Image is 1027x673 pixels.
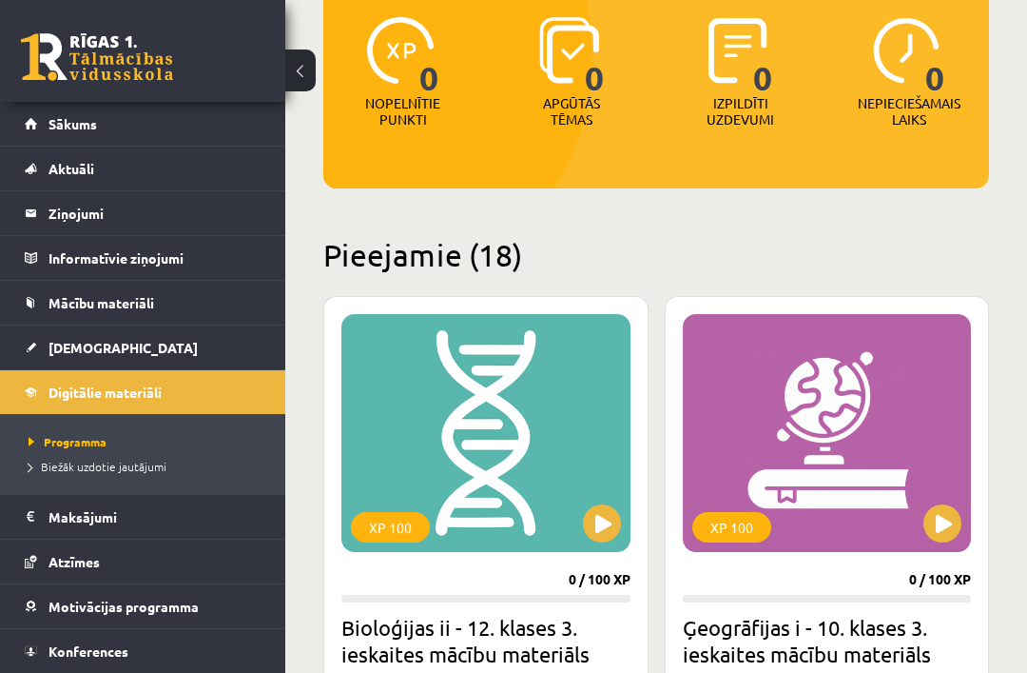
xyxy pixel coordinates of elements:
[48,553,100,570] span: Atzīmes
[48,236,262,280] legend: Informatīvie ziņojumi
[323,236,989,273] h2: Pieejamie (18)
[25,540,262,584] a: Atzīmes
[692,512,771,543] div: XP 100
[25,281,262,325] a: Mācību materiāli
[365,95,440,128] p: Nopelnītie punkti
[48,339,198,356] span: [DEMOGRAPHIC_DATA]
[539,17,599,84] img: icon-learned-topics-4a711ccc23c960034f471b6e78daf4a3bad4a20eaf4de84257b87e66633f6470.svg
[367,17,434,84] img: icon-xp-0682a9bc20223a9ccc6f5883a126b849a74cddfe5390d2b41b4391c66f2066e7.svg
[25,629,262,673] a: Konferences
[48,598,199,615] span: Motivācijas programma
[25,326,262,369] a: [DEMOGRAPHIC_DATA]
[873,17,940,84] img: icon-clock-7be60019b62300814b6bd22b8e044499b485619524d84068768e800edab66f18.svg
[48,384,162,401] span: Digitālie materiāli
[25,191,262,235] a: Ziņojumi
[683,614,972,667] h2: Ģeogrāfijas i - 10. klases 3. ieskaites mācību materiāls
[25,370,262,414] a: Digitālie materiāli
[419,17,439,95] span: 0
[21,33,173,81] a: Rīgas 1. Tālmācības vidusskola
[25,584,262,628] a: Motivācijas programma
[48,115,97,132] span: Sākums
[29,434,107,449] span: Programma
[858,95,960,128] p: Nepieciešamais laiks
[25,236,262,280] a: Informatīvie ziņojumi
[351,512,430,543] div: XP 100
[29,458,266,475] a: Biežāk uzdotie jautājumi
[534,95,609,128] p: Apgūtās tēmas
[25,102,262,146] a: Sākums
[925,17,945,95] span: 0
[48,643,128,660] span: Konferences
[753,17,773,95] span: 0
[708,17,767,84] img: icon-completed-tasks-ad58ae20a441b2904462921112bc710f1caf180af7a3daa7317a5a94f2d26646.svg
[25,147,262,190] a: Aktuāli
[29,433,266,450] a: Programma
[48,191,262,235] legend: Ziņojumi
[48,160,94,177] span: Aktuāli
[48,294,154,311] span: Mācību materiāli
[585,17,605,95] span: 0
[25,495,262,539] a: Maksājumi
[48,495,262,539] legend: Maksājumi
[341,614,630,667] h2: Bioloģijas ii - 12. klases 3. ieskaites mācību materiāls
[29,459,166,474] span: Biežāk uzdotie jautājumi
[704,95,778,128] p: Izpildīti uzdevumi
